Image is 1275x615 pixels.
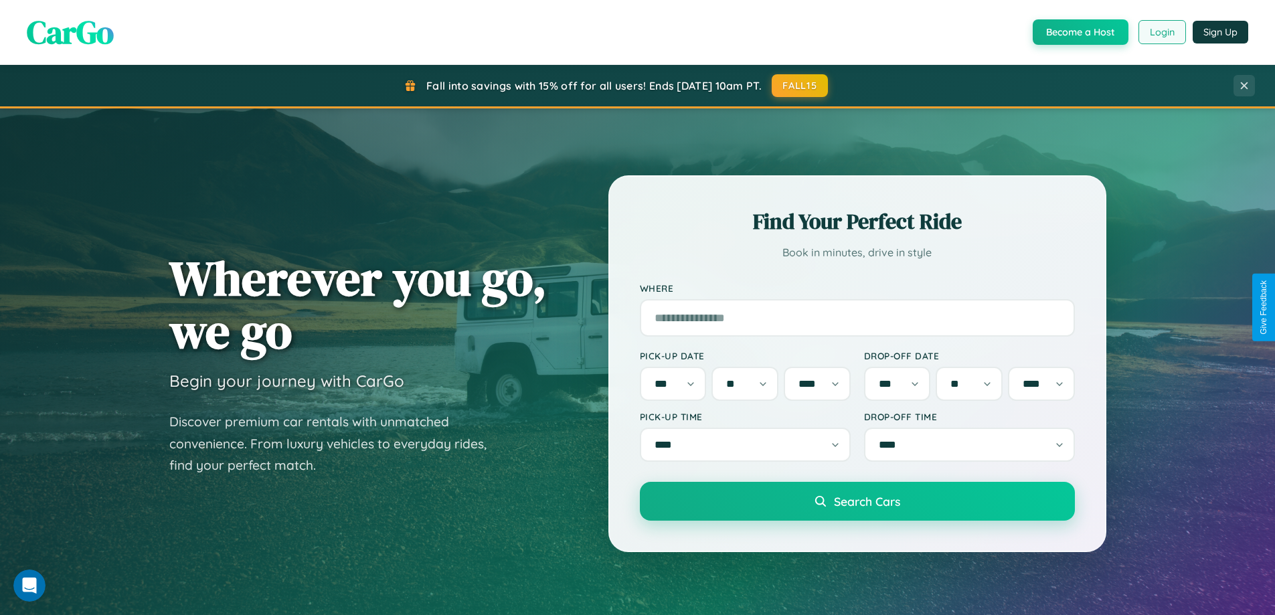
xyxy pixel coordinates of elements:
label: Pick-up Date [640,350,851,361]
button: Login [1138,20,1186,44]
span: CarGo [27,10,114,54]
label: Drop-off Time [864,411,1075,422]
h3: Begin your journey with CarGo [169,371,404,391]
iframe: Intercom live chat [13,569,46,602]
span: Fall into savings with 15% off for all users! Ends [DATE] 10am PT. [426,79,762,92]
div: Give Feedback [1259,280,1268,335]
label: Where [640,282,1075,294]
h1: Wherever you go, we go [169,252,547,357]
p: Book in minutes, drive in style [640,243,1075,262]
span: Search Cars [834,494,900,509]
h2: Find Your Perfect Ride [640,207,1075,236]
button: Search Cars [640,482,1075,521]
button: FALL15 [772,74,828,97]
button: Sign Up [1193,21,1248,43]
button: Become a Host [1033,19,1128,45]
label: Drop-off Date [864,350,1075,361]
p: Discover premium car rentals with unmatched convenience. From luxury vehicles to everyday rides, ... [169,411,504,476]
label: Pick-up Time [640,411,851,422]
